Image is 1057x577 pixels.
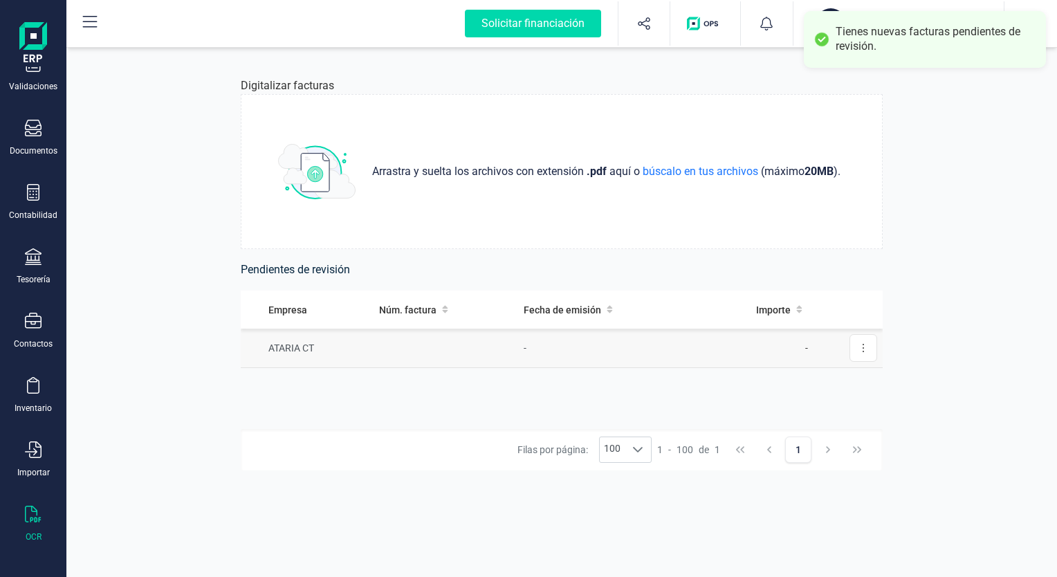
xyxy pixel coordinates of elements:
[805,165,834,178] strong: 20 MB
[9,210,57,221] div: Contabilidad
[26,531,42,542] div: OCR
[241,260,883,280] h6: Pendientes de revisión
[372,163,587,180] span: Arrastra y suelta los archivos con extensión
[9,81,57,92] div: Validaciones
[600,437,625,462] span: 100
[17,467,50,478] div: Importar
[10,145,57,156] div: Documentos
[756,437,782,463] button: Previous Page
[687,17,724,30] img: Logo de OPS
[17,274,50,285] div: Tesorería
[241,77,334,94] p: Digitalizar facturas
[448,1,618,46] button: Solicitar financiación
[278,144,356,199] img: subir_archivo
[657,443,720,457] div: -
[810,1,987,46] button: ATATARIA CTATARIA CARPINTERIA
[816,8,846,39] div: AT
[268,303,307,317] span: Empresa
[699,443,709,457] span: de
[679,1,732,46] button: Logo de OPS
[15,403,52,414] div: Inventario
[367,163,846,180] p: aquí o (máximo ) .
[844,437,870,463] button: Last Page
[727,437,753,463] button: First Page
[465,10,601,37] div: Solicitar financiación
[815,437,841,463] button: Next Page
[715,443,720,457] span: 1
[379,303,436,317] span: Núm. factura
[756,303,791,317] span: Importe
[836,25,1036,54] div: Tienes nuevas facturas pendientes de revisión.
[241,329,374,368] td: ATARIA CT
[640,165,761,178] span: búscalo en tus archivos
[524,303,601,317] span: Fecha de emisión
[677,443,693,457] span: 100
[805,342,808,354] span: -
[517,437,652,463] div: Filas por página:
[518,329,697,368] td: -
[657,443,663,457] span: 1
[785,437,811,463] button: Page 1
[587,165,607,178] strong: .pdf
[14,338,53,349] div: Contactos
[19,22,47,66] img: Logo Finanedi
